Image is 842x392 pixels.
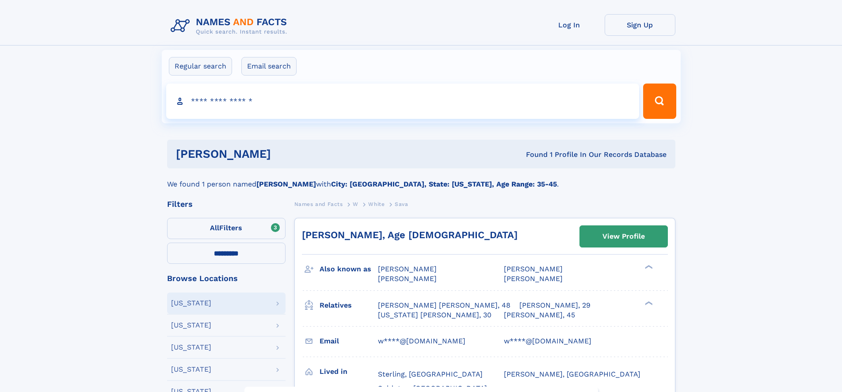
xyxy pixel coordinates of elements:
[643,264,653,270] div: ❯
[294,198,343,209] a: Names and Facts
[171,344,211,351] div: [US_STATE]
[167,168,675,190] div: We found 1 person named with .
[320,334,378,349] h3: Email
[504,310,575,320] a: [PERSON_NAME], 45
[643,84,676,119] button: Search Button
[602,226,645,247] div: View Profile
[643,300,653,306] div: ❯
[378,274,437,283] span: [PERSON_NAME]
[171,322,211,329] div: [US_STATE]
[167,274,286,282] div: Browse Locations
[241,57,297,76] label: Email search
[378,370,483,378] span: Sterling, [GEOGRAPHIC_DATA]
[353,198,358,209] a: W
[169,57,232,76] label: Regular search
[378,310,491,320] a: [US_STATE] [PERSON_NAME], 30
[504,265,563,273] span: [PERSON_NAME]
[256,180,316,188] b: [PERSON_NAME]
[176,148,399,160] h1: [PERSON_NAME]
[368,201,385,207] span: White
[320,262,378,277] h3: Also known as
[398,150,667,160] div: Found 1 Profile In Our Records Database
[331,180,557,188] b: City: [GEOGRAPHIC_DATA], State: [US_STATE], Age Range: 35-45
[167,218,286,239] label: Filters
[210,224,219,232] span: All
[580,226,667,247] a: View Profile
[504,370,640,378] span: [PERSON_NAME], [GEOGRAPHIC_DATA]
[171,366,211,373] div: [US_STATE]
[368,198,385,209] a: White
[395,201,408,207] span: Sava
[171,300,211,307] div: [US_STATE]
[534,14,605,36] a: Log In
[378,301,511,310] a: [PERSON_NAME] [PERSON_NAME], 48
[302,229,518,240] a: [PERSON_NAME], Age [DEMOGRAPHIC_DATA]
[353,201,358,207] span: W
[167,200,286,208] div: Filters
[167,14,294,38] img: Logo Names and Facts
[378,265,437,273] span: [PERSON_NAME]
[605,14,675,36] a: Sign Up
[320,298,378,313] h3: Relatives
[504,274,563,283] span: [PERSON_NAME]
[320,364,378,379] h3: Lived in
[166,84,640,119] input: search input
[519,301,591,310] a: [PERSON_NAME], 29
